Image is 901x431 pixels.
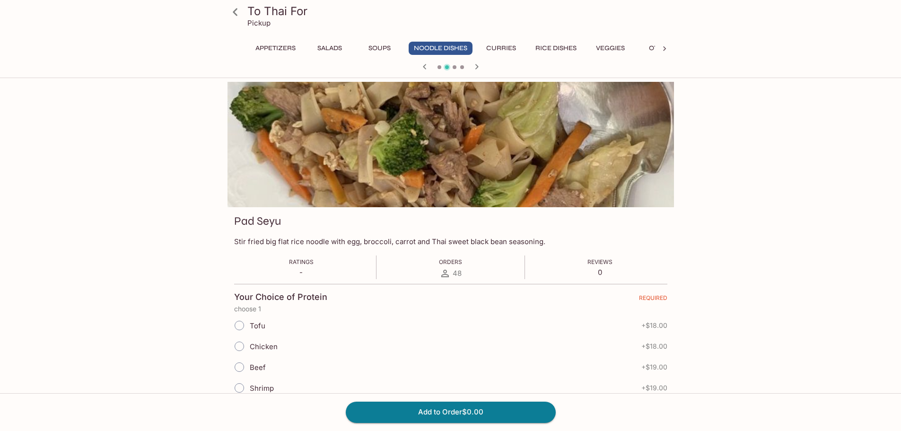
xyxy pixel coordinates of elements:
[234,237,667,246] p: Stir fried big flat rice noodle with egg, broccoli, carrot and Thai sweet black bean seasoning.
[250,384,274,393] span: Shrimp
[587,258,612,265] span: Reviews
[639,294,667,305] span: REQUIRED
[308,42,351,55] button: Salads
[227,82,674,207] div: Pad Seyu
[250,321,265,330] span: Tofu
[250,42,301,55] button: Appetizers
[346,402,556,422] button: Add to Order$0.00
[439,258,462,265] span: Orders
[641,322,667,329] span: + $18.00
[639,42,682,55] button: Other
[247,18,271,27] p: Pickup
[247,4,670,18] h3: To Thai For
[480,42,523,55] button: Curries
[530,42,582,55] button: Rice Dishes
[589,42,632,55] button: Veggies
[234,305,667,313] p: choose 1
[234,214,281,229] h3: Pad Seyu
[453,269,462,278] span: 48
[234,292,327,302] h4: Your Choice of Protein
[641,343,667,350] span: + $18.00
[641,384,667,392] span: + $19.00
[409,42,472,55] button: Noodle Dishes
[289,258,314,265] span: Ratings
[250,342,278,351] span: Chicken
[587,268,612,277] p: 0
[641,363,667,371] span: + $19.00
[250,363,266,372] span: Beef
[289,268,314,277] p: -
[359,42,401,55] button: Soups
